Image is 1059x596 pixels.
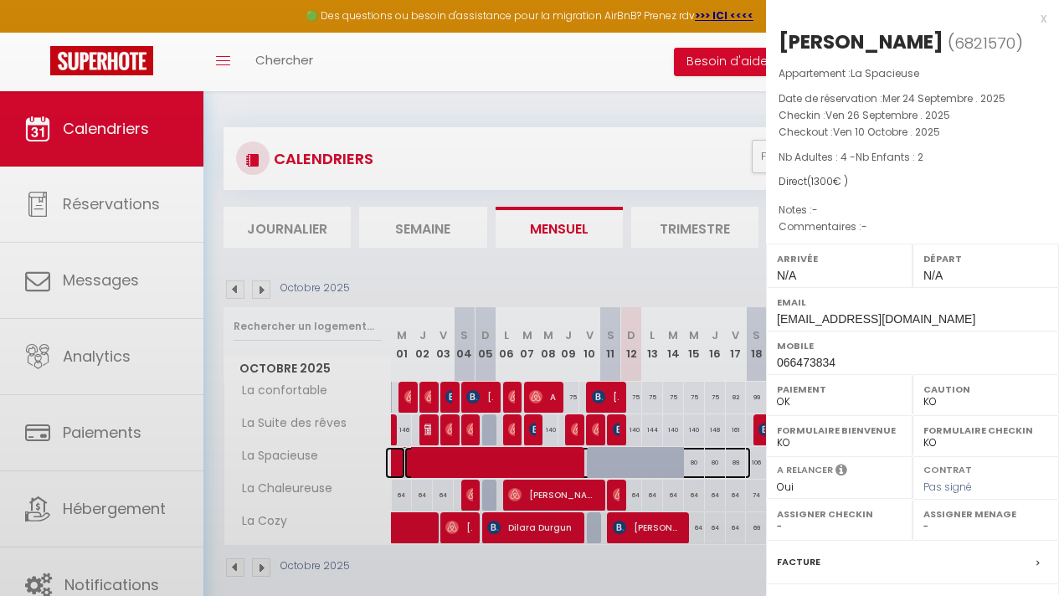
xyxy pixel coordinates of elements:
[779,90,1046,107] p: Date de réservation :
[779,218,1046,235] p: Commentaires :
[923,269,943,282] span: N/A
[825,108,950,122] span: Ven 26 Septembre . 2025
[923,381,1048,398] label: Caution
[779,174,1046,190] div: Direct
[779,124,1046,141] p: Checkout :
[835,463,847,481] i: Sélectionner OUI si vous souhaiter envoyer les séquences de messages post-checkout
[766,8,1046,28] div: x
[777,294,1048,311] label: Email
[777,553,820,571] label: Facture
[777,269,796,282] span: N/A
[923,422,1048,439] label: Formulaire Checkin
[851,66,919,80] span: La Spacieuse
[923,250,1048,267] label: Départ
[779,107,1046,124] p: Checkin :
[779,28,943,55] div: [PERSON_NAME]
[948,31,1023,54] span: ( )
[812,203,818,217] span: -
[777,381,902,398] label: Paiement
[777,312,975,326] span: [EMAIL_ADDRESS][DOMAIN_NAME]
[777,422,902,439] label: Formulaire Bienvenue
[777,337,1048,354] label: Mobile
[779,65,1046,82] p: Appartement :
[777,250,902,267] label: Arrivée
[856,150,923,164] span: Nb Enfants : 2
[779,150,923,164] span: Nb Adultes : 4 -
[954,33,1015,54] span: 6821570
[923,480,972,494] span: Pas signé
[923,506,1048,522] label: Assigner Menage
[807,174,848,188] span: ( € )
[777,356,835,369] span: 066473834
[882,91,1005,105] span: Mer 24 Septembre . 2025
[833,125,940,139] span: Ven 10 Octobre . 2025
[811,174,833,188] span: 1300
[861,219,867,234] span: -
[923,463,972,474] label: Contrat
[777,506,902,522] label: Assigner Checkin
[779,202,1046,218] p: Notes :
[777,463,833,477] label: A relancer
